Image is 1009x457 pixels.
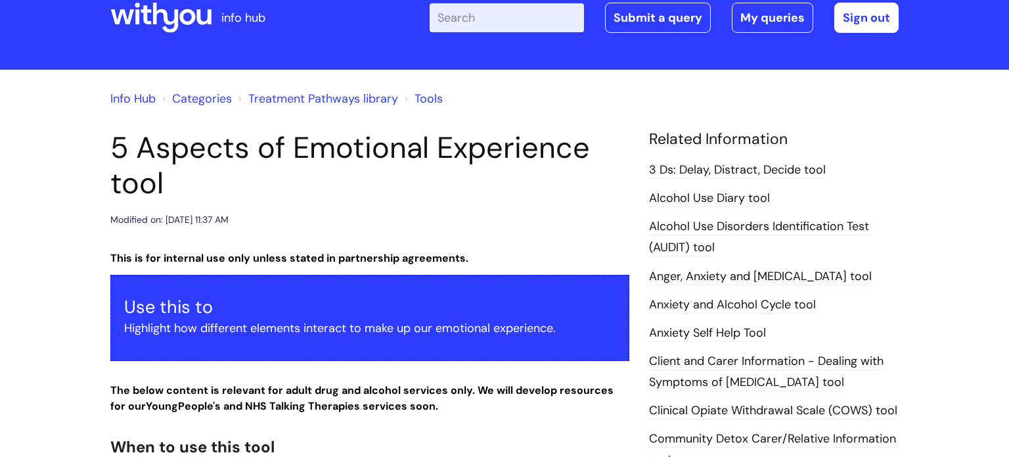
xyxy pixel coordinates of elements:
[649,325,766,342] a: Anxiety Self Help Tool
[649,353,884,391] a: Client and Carer Information - Dealing with Symptoms of [MEDICAL_DATA] tool
[834,3,899,33] a: Sign out
[649,190,770,207] a: Alcohol Use Diary tool
[649,297,816,314] a: Anxiety and Alcohol Cycle tool
[172,91,232,107] a: Categories
[110,251,468,265] strong: This is for internal use only unless stated in partnership agreements.
[605,3,711,33] a: Submit a query
[159,88,232,109] li: Solution home
[124,297,616,318] h3: Use this to
[415,91,443,107] a: Tools
[110,91,156,107] a: Info Hub
[110,212,229,228] div: Modified on: [DATE] 11:37 AM
[235,88,398,109] li: Treatment Pathways library
[401,88,443,109] li: Tools
[110,383,614,414] strong: The below content is relevant for adult drug and alcohol services only. We will develop resources...
[248,91,398,107] a: Treatment Pathways library
[649,218,869,256] a: Alcohol Use Disorders Identification Test (AUDIT) tool
[430,3,584,32] input: Search
[146,399,223,413] strong: Young
[430,3,899,33] div: | -
[649,162,826,179] a: 3 Ds: Delay, Distract, Decide tool
[732,3,813,33] a: My queries
[124,318,616,339] p: Highlight how different elements interact to make up our emotional experience.
[649,268,872,285] a: Anger, Anxiety and [MEDICAL_DATA] tool
[110,130,629,201] h1: 5 Aspects of Emotional Experience tool
[110,437,275,457] span: When to use this tool
[649,402,897,420] a: Clinical Opiate Withdrawal Scale (COWS) tool
[649,130,899,149] h4: Related Information
[221,7,265,28] p: info hub
[178,399,221,413] strong: People's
